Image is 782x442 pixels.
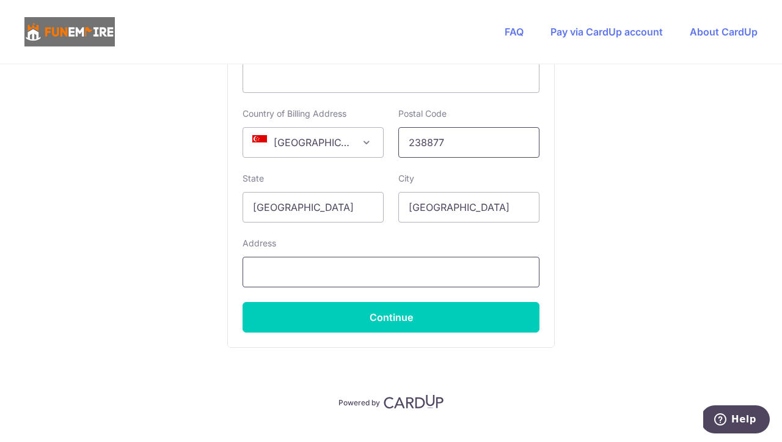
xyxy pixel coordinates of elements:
[703,405,770,436] iframe: Opens a widget where you can find more information
[338,396,380,408] p: Powered by
[243,127,384,158] span: Singapore
[690,26,758,38] a: About CardUp
[243,108,346,120] label: Country of Billing Address
[398,108,447,120] label: Postal Code
[398,172,414,185] label: City
[398,127,539,158] input: Example 123456
[253,70,529,85] iframe: Secure card payment input frame
[384,394,444,409] img: CardUp
[243,128,383,157] span: Singapore
[243,172,264,185] label: State
[550,26,663,38] a: Pay via CardUp account
[243,237,276,249] label: Address
[243,302,539,333] button: Continue
[505,26,524,38] a: FAQ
